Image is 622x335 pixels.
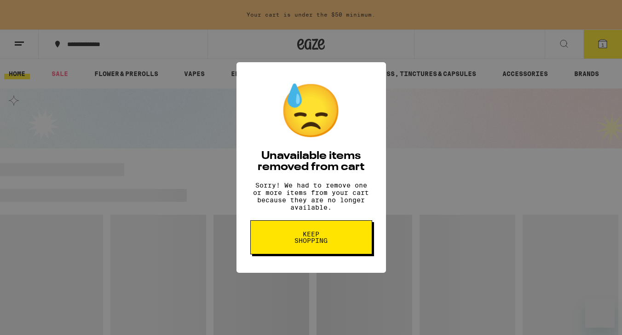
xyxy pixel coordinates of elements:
[279,81,343,141] div: 😓
[250,220,372,254] button: Keep Shopping
[288,231,335,244] span: Keep Shopping
[585,298,615,328] iframe: Button to launch messaging window
[250,151,372,173] h2: Unavailable items removed from cart
[250,182,372,211] p: Sorry! We had to remove one or more items from your cart because they are no longer available.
